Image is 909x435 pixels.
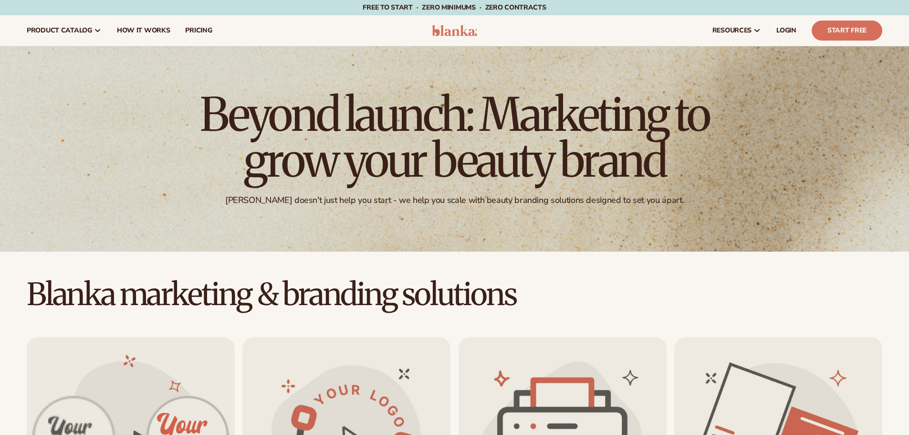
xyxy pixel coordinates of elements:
a: Start Free [812,21,882,41]
div: [PERSON_NAME] doesn't just help you start - we help you scale with beauty branding solutions desi... [225,195,684,206]
a: resources [705,15,769,46]
a: LOGIN [769,15,804,46]
span: resources [712,27,752,34]
span: How It Works [117,27,170,34]
span: product catalog [27,27,92,34]
a: How It Works [109,15,178,46]
a: product catalog [19,15,109,46]
h1: Beyond launch: Marketing to grow your beauty brand [192,92,717,183]
a: pricing [178,15,219,46]
span: pricing [185,27,212,34]
span: Free to start · ZERO minimums · ZERO contracts [363,3,546,12]
img: logo [432,25,477,36]
span: LOGIN [776,27,796,34]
